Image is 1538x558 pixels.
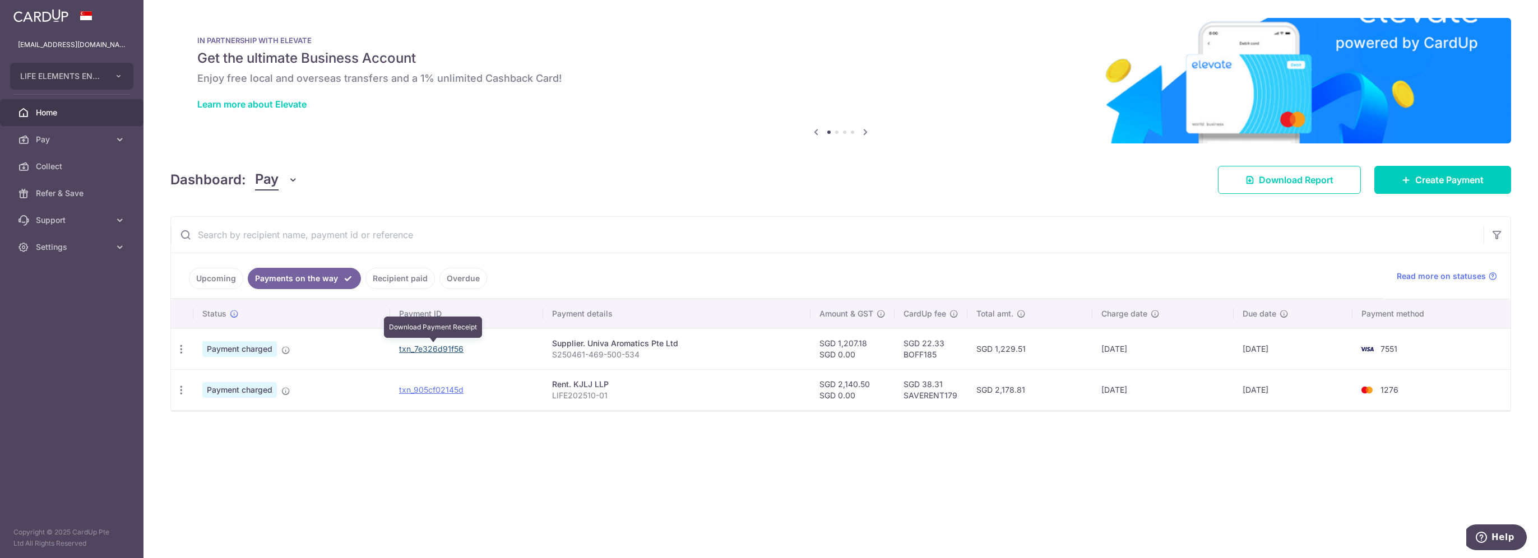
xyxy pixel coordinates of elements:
td: [DATE] [1234,369,1352,410]
a: Create Payment [1374,166,1511,194]
th: Payment details [543,299,810,328]
span: Pay [255,169,279,190]
span: Settings [36,241,110,253]
span: Amount & GST [819,308,873,319]
span: Payment charged [202,382,277,398]
td: SGD 38.31 SAVERENT179 [895,369,967,410]
td: SGD 22.33 BOFF185 [895,328,967,369]
span: Charge date [1101,308,1147,319]
a: Download Report [1218,166,1361,194]
span: LIFE ELEMENTS ENTERPRISE PTE. LTD. [20,71,103,82]
img: CardUp [13,9,68,22]
p: [EMAIL_ADDRESS][DOMAIN_NAME] [18,39,126,50]
span: CardUp fee [904,308,946,319]
td: [DATE] [1092,369,1234,410]
p: IN PARTNERSHIP WITH ELEVATE [197,36,1484,45]
button: Pay [255,169,298,190]
a: Recipient paid [365,268,435,289]
td: [DATE] [1234,328,1352,369]
p: S250461-469-500-534 [552,349,802,360]
span: Home [36,107,110,118]
td: SGD 1,229.51 [967,328,1092,369]
a: Upcoming [189,268,243,289]
img: Bank Card [1356,342,1378,356]
span: Status [202,308,226,319]
span: Support [36,215,110,226]
span: Read more on statuses [1397,271,1486,282]
th: Payment method [1352,299,1511,328]
span: Collect [36,161,110,172]
a: Overdue [439,268,487,289]
input: Search by recipient name, payment id or reference [171,217,1484,253]
img: Renovation banner [170,18,1511,143]
td: SGD 2,178.81 [967,369,1092,410]
h5: Get the ultimate Business Account [197,49,1484,67]
td: SGD 2,140.50 SGD 0.00 [810,369,895,410]
iframe: Opens a widget where you can find more information [1466,524,1527,552]
span: Download Report [1259,173,1333,187]
button: LIFE ELEMENTS ENTERPRISE PTE. LTD. [10,63,133,90]
th: Payment ID [390,299,543,328]
span: Pay [36,134,110,145]
a: Payments on the way [248,268,361,289]
span: Create Payment [1415,173,1484,187]
a: Read more on statuses [1397,271,1497,282]
span: Refer & Save [36,188,110,199]
a: txn_905cf02145d [399,385,464,394]
a: Learn more about Elevate [197,99,307,110]
td: [DATE] [1092,328,1234,369]
span: Due date [1243,308,1276,319]
div: Download Payment Receipt [384,317,482,338]
p: LIFE202510-01 [552,390,802,401]
span: 7551 [1381,344,1397,354]
td: SGD 1,207.18 SGD 0.00 [810,328,895,369]
img: Bank Card [1356,383,1378,397]
a: txn_7e326d91f56 [399,344,464,354]
div: Supplier. Univa Aromatics Pte Ltd [552,338,802,349]
h4: Dashboard: [170,170,246,190]
span: Total amt. [976,308,1013,319]
h6: Enjoy free local and overseas transfers and a 1% unlimited Cashback Card! [197,72,1484,85]
span: Payment charged [202,341,277,357]
span: 1276 [1381,385,1398,394]
div: Rent. KJLJ LLP [552,379,802,390]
